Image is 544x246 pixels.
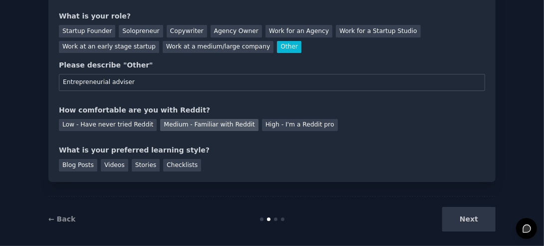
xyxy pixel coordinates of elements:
[160,119,258,131] div: Medium - Familiar with Reddit
[59,74,485,91] input: Your role
[163,159,201,171] div: Checklists
[167,25,207,37] div: Copywriter
[132,159,160,171] div: Stories
[59,105,485,115] div: How comfortable are you with Reddit?
[59,25,115,37] div: Startup Founder
[59,145,485,155] div: What is your preferred learning style?
[48,215,75,223] a: ← Back
[266,25,332,37] div: Work for an Agency
[59,159,97,171] div: Blog Posts
[163,41,273,53] div: Work at a medium/large company
[277,41,301,53] div: Other
[262,119,338,131] div: High - I'm a Reddit pro
[211,25,262,37] div: Agency Owner
[59,119,157,131] div: Low - Have never tried Reddit
[119,25,163,37] div: Solopreneur
[336,25,420,37] div: Work for a Startup Studio
[59,41,159,53] div: Work at an early stage startup
[59,60,485,70] div: Please describe "Other"
[101,159,128,171] div: Videos
[59,11,485,21] div: What is your role?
